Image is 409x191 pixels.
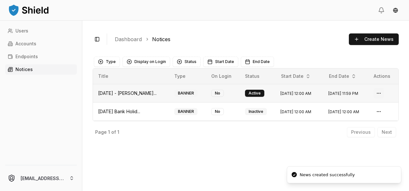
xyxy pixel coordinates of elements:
[245,90,264,97] div: Active
[5,51,77,62] a: Endpoints
[328,91,358,96] span: [DATE] 11:59 PM
[174,108,197,115] div: BANNER
[241,57,274,67] button: End Date
[206,68,240,84] th: On Login
[5,26,77,36] a: Users
[280,109,311,114] span: [DATE] 12:00 AM
[21,175,64,182] p: [EMAIL_ADDRESS][DOMAIN_NAME]
[240,68,276,84] th: Status
[93,68,169,84] th: Title
[115,35,344,43] nav: breadcrumb
[173,57,201,67] button: Status
[169,68,206,84] th: Type
[8,4,50,16] img: ShieldPay Logo
[123,57,170,67] button: Display on Login
[5,64,77,75] a: Notices
[174,90,197,97] div: BANNER
[15,29,28,33] p: Users
[5,39,77,49] a: Accounts
[215,59,234,64] span: Start Date
[152,35,170,43] a: Notices
[15,41,36,46] p: Accounts
[98,108,162,115] div: [DATE] Bank Holid...
[245,108,267,115] div: Inactive
[349,33,399,45] button: Create News
[111,130,116,134] p: of
[278,71,313,81] button: Start Date
[253,59,270,64] span: End Date
[15,67,33,72] p: Notices
[15,54,38,59] p: Endpoints
[300,172,355,178] div: News created successfully
[203,57,238,67] button: Start Date
[211,90,224,97] div: No
[98,90,162,96] div: [DATE] - [PERSON_NAME]...
[326,71,359,81] button: End Date
[3,168,79,188] button: [EMAIL_ADDRESS][DOMAIN_NAME]
[368,68,398,84] th: Actions
[328,109,359,114] span: [DATE] 12:00 AM
[280,91,311,96] span: [DATE] 12:00 AM
[94,57,120,67] button: Type
[95,130,107,134] p: Page
[108,130,110,134] p: 1
[117,130,119,134] p: 1
[211,108,224,115] div: No
[115,35,142,43] a: Dashboard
